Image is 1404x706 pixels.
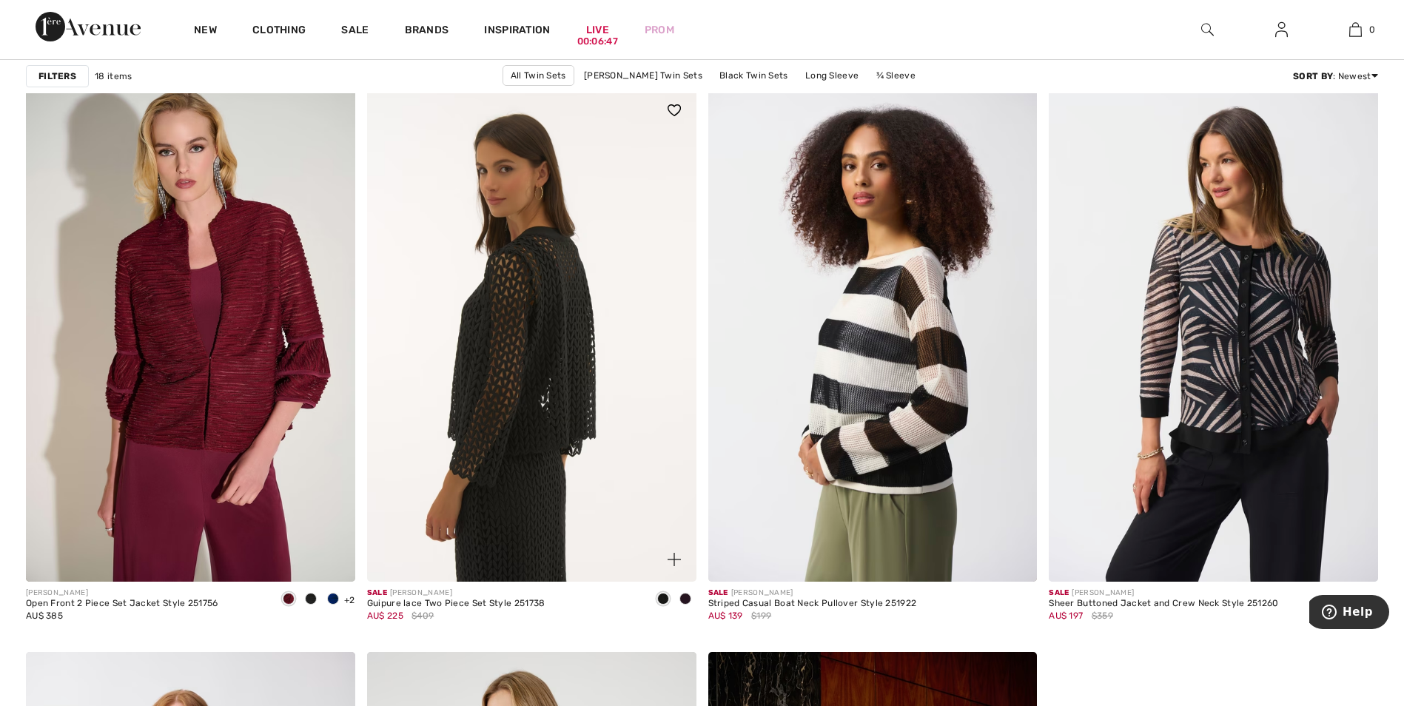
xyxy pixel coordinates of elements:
img: heart_black_full.svg [668,104,681,116]
a: 0 [1319,21,1391,38]
div: Merlot [278,588,300,612]
div: Black [652,588,674,612]
img: plus_v2.svg [668,553,681,566]
a: New [194,24,217,39]
div: 00:06:47 [577,35,618,49]
a: Clothing [252,24,306,39]
span: AU$ 139 [708,611,743,621]
span: 0 [1369,23,1375,36]
span: +2 [344,595,355,605]
div: Midnight Blue [674,588,696,612]
a: ¾ Sleeve [869,66,923,85]
a: All Twin Sets [503,65,574,86]
span: Inspiration [484,24,550,39]
a: Prom [645,22,674,38]
img: My Bag [1349,21,1362,38]
img: My Info [1275,21,1288,38]
span: Sale [367,588,387,597]
span: AU$ 385 [26,611,63,621]
a: Guipure lace Two Piece Set Style 251738. Black [367,88,696,582]
div: Royal Sapphire 163 [322,588,344,612]
div: Guipure lace Two Piece Set Style 251738 [367,599,545,609]
img: Open Front 2 Piece Set Jacket Style 251756. Black [26,88,355,582]
a: Sign In [1263,21,1300,39]
div: Midnight Blue [300,588,322,612]
span: 18 items [95,70,132,83]
span: AU$ 197 [1049,611,1083,621]
a: [PERSON_NAME] Twin Sets [577,66,710,85]
strong: Sort By [1293,71,1333,81]
img: 1ère Avenue [36,12,141,41]
span: AU$ 225 [367,611,403,621]
div: [PERSON_NAME] [26,588,218,599]
span: $359 [1092,609,1113,622]
span: Sale [708,588,728,597]
iframe: Opens a widget where you can find more information [1309,595,1389,632]
a: Sale [341,24,369,39]
div: Open Front 2 Piece Set Jacket Style 251756 [26,599,218,609]
div: Striped Casual Boat Neck Pullover Style 251922 [708,599,917,609]
div: [PERSON_NAME] [367,588,545,599]
span: Sale [1049,588,1069,597]
img: search the website [1201,21,1214,38]
strong: Filters [38,70,76,83]
span: $409 [412,609,434,622]
a: Long Sleeve [798,66,866,85]
div: : Newest [1293,70,1378,83]
div: Sheer Buttoned Jacket and Crew Neck Style 251260 [1049,599,1278,609]
img: Sheer Buttoned Jacket and Crew Neck Style 251260. Black/dune [1049,88,1378,582]
a: Brands [405,24,449,39]
span: $199 [751,609,771,622]
img: Striped Casual Boat Neck Pullover Style 251922. Vanilla/Black [708,88,1038,582]
div: [PERSON_NAME] [708,588,917,599]
a: Black Twin Sets [712,66,796,85]
div: [PERSON_NAME] [1049,588,1278,599]
a: Live00:06:47 [586,22,609,38]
